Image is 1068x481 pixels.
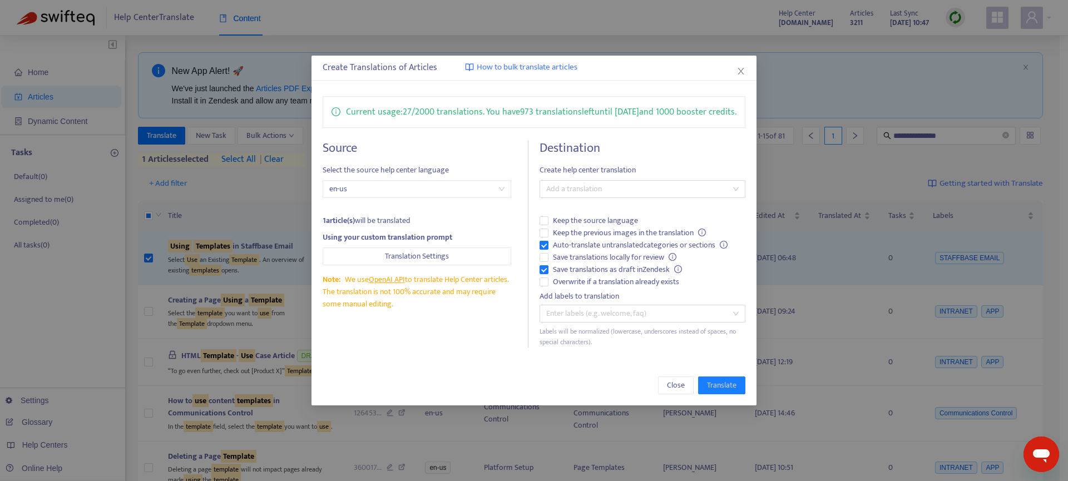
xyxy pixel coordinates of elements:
[720,241,728,249] span: info-circle
[465,61,577,74] a: How to bulk translate articles
[548,276,684,288] span: Overwrite if a translation already exists
[323,274,511,310] div: We use to translate Help Center articles. The translation is not 100% accurate and may require so...
[323,214,355,227] strong: 1 article(s)
[540,290,745,303] div: Add labels to translation
[477,61,577,74] span: How to bulk translate articles
[669,253,676,261] span: info-circle
[548,264,686,276] span: Save translations as draft in Zendesk
[323,61,745,75] div: Create Translations of Articles
[548,251,681,264] span: Save translations locally for review
[369,273,405,286] a: OpenAI API
[385,250,449,262] span: Translation Settings
[540,164,745,176] span: Create help center translation
[465,63,474,72] img: image-link
[323,164,511,176] span: Select the source help center language
[329,181,505,197] span: en-us
[323,273,340,286] span: Note:
[323,247,511,265] button: Translation Settings
[332,105,340,116] span: info-circle
[540,326,745,348] div: Labels will be normalized (lowercase, underscores instead of spaces, no special characters).
[674,265,682,273] span: info-circle
[346,105,736,119] p: Current usage: 27 / 2000 translations . You have 973 translations left until [DATE] and 1000 boos...
[658,376,694,394] button: Close
[735,65,747,77] button: Close
[540,141,745,156] h4: Destination
[736,67,745,76] span: close
[323,141,511,156] h4: Source
[698,229,706,236] span: info-circle
[667,379,685,391] span: Close
[323,215,511,227] div: will be translated
[548,239,732,251] span: Auto-translate untranslated categories or sections
[323,231,511,244] div: Using your custom translation prompt
[698,376,745,394] button: Translate
[1023,437,1059,472] iframe: Schaltfläche zum Öffnen des Messaging-Fensters
[548,227,710,239] span: Keep the previous images in the translation
[548,215,642,227] span: Keep the source language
